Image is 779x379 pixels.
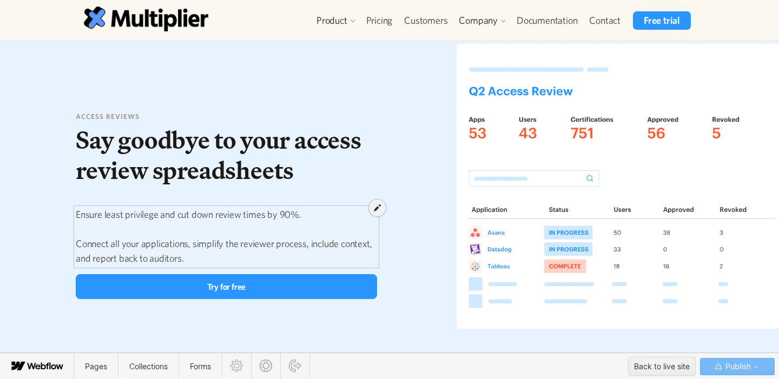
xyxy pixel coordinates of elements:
div: Back to live site [634,358,690,375]
span: Forms [190,362,211,371]
div: Product [316,14,347,27]
div: Company [453,11,511,30]
a: Try for free [76,274,377,299]
a: Customers [398,11,453,30]
span: Publish [723,358,751,375]
button: Back to live site [628,357,696,376]
a: Pricing [360,11,399,30]
a: Contact [583,11,626,30]
div: Company [459,14,498,27]
button: Publish [700,358,775,375]
h6: Access reviews [76,111,377,122]
span: Collections [129,362,168,371]
h1: Say goodbye to your access review spreadsheets [76,125,377,186]
a: Free trial [633,11,691,30]
span: Pages [85,362,107,371]
a: Documentation [511,11,583,30]
div: Product [311,11,360,30]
